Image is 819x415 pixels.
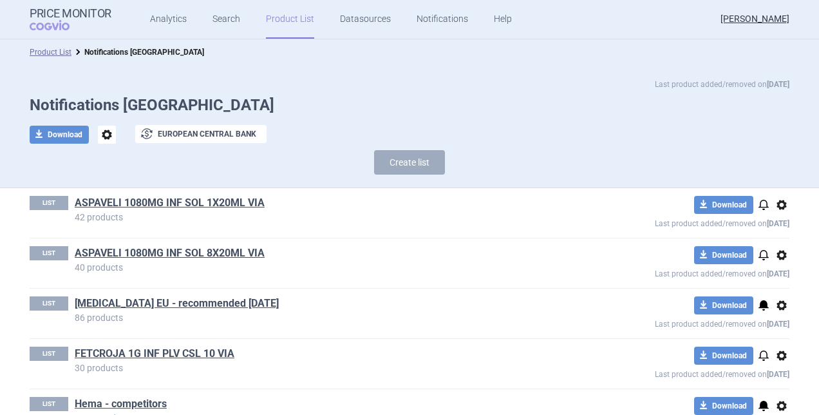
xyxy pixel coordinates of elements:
li: Notifications Europe [71,46,204,59]
a: Price MonitorCOGVIO [30,7,111,32]
p: 40 products [75,263,561,272]
p: LIST [30,246,68,260]
a: Product List [30,48,71,57]
p: Last product added/removed on [561,314,789,331]
p: LIST [30,196,68,210]
strong: [DATE] [767,269,789,278]
p: 86 products [75,313,561,322]
p: Last product added/removed on [561,365,789,381]
a: [MEDICAL_DATA] EU - recommended [DATE] [75,296,279,311]
p: Last product added/removed on [561,264,789,280]
a: Hema - competitors [75,397,167,411]
p: LIST [30,296,68,311]
button: Download [694,196,753,214]
button: Download [694,246,753,264]
button: Download [694,347,753,365]
a: FETCROJA 1G INF PLV CSL 10 VIA [75,347,234,361]
strong: [DATE] [767,219,789,228]
p: LIST [30,397,68,411]
button: Download [30,126,89,144]
strong: [DATE] [767,370,789,379]
p: LIST [30,347,68,361]
p: Last product added/removed on [655,78,789,91]
a: ASPAVELI 1080MG INF SOL 1X20ML VIA [75,196,265,210]
span: COGVIO [30,20,88,30]
strong: [DATE] [767,80,789,89]
button: Download [694,296,753,314]
h1: ASPAVELI 1080MG INF SOL 8X20ML VIA [75,246,561,263]
li: Product List [30,46,71,59]
p: 42 products [75,213,561,222]
a: ASPAVELI 1080MG INF SOL 8X20ML VIA [75,246,265,260]
h1: ASPAVELI 1080MG INF SOL 1X20ML VIA [75,196,561,213]
strong: [DATE] [767,320,789,329]
button: Download [694,397,753,415]
h1: Hema - competitors [75,397,561,414]
strong: Price Monitor [30,7,111,20]
h1: Doptelet EU - recommended 26.1.2023 [75,296,561,313]
h1: Notifications [GEOGRAPHIC_DATA] [30,96,789,115]
p: 30 products [75,363,561,372]
button: Create list [374,150,445,175]
h1: FETCROJA 1G INF PLV CSL 10 VIA [75,347,561,363]
button: European Central Bank [135,125,267,143]
p: Last product added/removed on [561,214,789,230]
strong: Notifications [GEOGRAPHIC_DATA] [84,48,204,57]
